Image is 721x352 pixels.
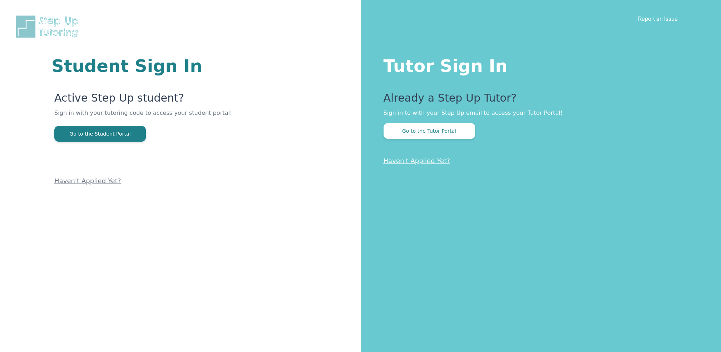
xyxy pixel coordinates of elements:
p: Active Step Up student? [54,92,275,109]
p: Sign in to with your Step Up email to access your Tutor Portal! [384,109,693,117]
p: Already a Step Up Tutor? [384,92,693,109]
img: Step Up Tutoring horizontal logo [14,14,83,39]
button: Go to the Tutor Portal [384,123,475,139]
a: Go to the Student Portal [54,130,146,137]
a: Report an Issue [638,15,678,22]
a: Go to the Tutor Portal [384,127,475,134]
p: Sign in with your tutoring code to access your student portal! [54,109,275,126]
h1: Student Sign In [51,57,275,74]
a: Haven't Applied Yet? [54,177,121,185]
a: Haven't Applied Yet? [384,157,450,165]
h1: Tutor Sign In [384,54,693,74]
button: Go to the Student Portal [54,126,146,142]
